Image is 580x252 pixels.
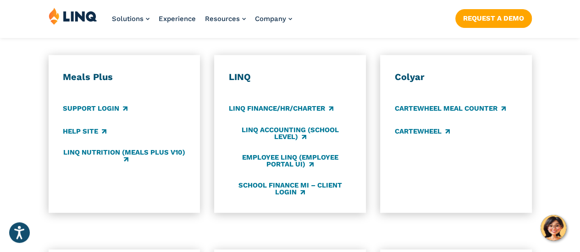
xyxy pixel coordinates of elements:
a: LINQ Nutrition (Meals Plus v10) [63,149,185,164]
a: LINQ Accounting (school level) [229,126,351,141]
span: Resources [205,15,240,23]
a: LINQ Finance/HR/Charter [229,104,333,114]
h3: Colyar [395,71,517,83]
img: LINQ | K‑12 Software [49,7,97,25]
h3: Meals Plus [63,71,185,83]
button: Hello, have a question? Let’s chat. [541,215,566,241]
a: Request a Demo [455,9,532,27]
a: School Finance MI – Client Login [229,181,351,196]
a: Help Site [63,126,106,136]
span: Solutions [112,15,144,23]
a: CARTEWHEEL Meal Counter [395,104,506,114]
a: Solutions [112,15,149,23]
nav: Primary Navigation [112,7,292,38]
h3: LINQ [229,71,351,83]
span: Company [255,15,286,23]
nav: Button Navigation [455,7,532,27]
a: CARTEWHEEL [395,126,450,136]
a: Resources [205,15,246,23]
a: Company [255,15,292,23]
a: Employee LINQ (Employee Portal UI) [229,154,351,169]
a: Experience [159,15,196,23]
a: Support Login [63,104,127,114]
